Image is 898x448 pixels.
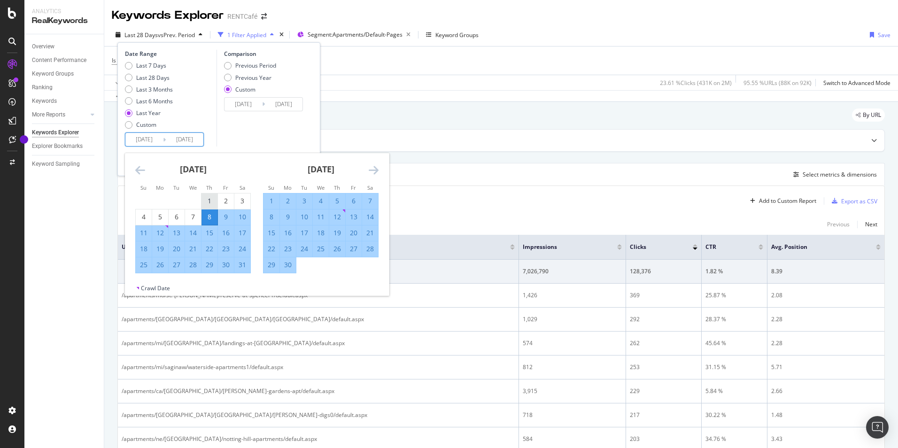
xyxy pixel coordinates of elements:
div: Last 6 Months [136,97,173,105]
div: Calendar [125,153,389,284]
a: Content Performance [32,55,97,65]
td: Selected. Monday, August 12, 2024 [152,225,169,241]
div: 18 [313,228,329,238]
div: Analytics [32,8,96,15]
div: 5 [152,212,168,222]
div: 20 [169,244,185,254]
div: 15 [201,228,217,238]
a: Ranking [32,83,97,93]
div: 3 [234,196,250,206]
td: Selected. Friday, September 20, 2024 [346,225,362,241]
td: Selected. Saturday, September 21, 2024 [362,225,379,241]
div: /apartments/mi/[GEOGRAPHIC_DATA]/landings-at-[GEOGRAPHIC_DATA]/default.aspx [122,339,515,348]
td: Selected. Wednesday, September 4, 2024 [313,193,329,209]
div: Custom [136,121,156,129]
div: Custom [224,85,276,93]
div: 22 [263,244,279,254]
button: 1 Filter Applied [214,27,278,42]
div: Previous Year [224,74,276,82]
button: Apply [112,75,139,90]
span: Last 28 Days [124,31,158,39]
div: Explorer Bookmarks [32,141,83,151]
input: Start Date [224,98,262,111]
div: 6 [169,212,185,222]
td: Selected. Sunday, September 8, 2024 [263,209,280,225]
div: 21 [362,228,378,238]
div: 30 [218,260,234,270]
td: Choose Thursday, August 1, 2024 as your check-out date. It’s available. [201,193,218,209]
small: Mo [156,184,164,191]
div: 369 [630,291,697,300]
td: Choose Sunday, August 4, 2024 as your check-out date. It’s available. [136,209,152,225]
div: 31.15 % [705,363,763,371]
div: 11 [313,212,329,222]
div: /apartments/mi/saginaw/waterside-apartments1/default.aspx [122,363,515,371]
td: Selected. Sunday, August 18, 2024 [136,241,152,257]
div: 3.43 [771,435,881,443]
div: 24 [234,244,250,254]
td: Selected. Monday, September 30, 2024 [280,257,296,273]
div: /apartments/ca/[GEOGRAPHIC_DATA]/[PERSON_NAME]-gardens-apt/default.aspx [122,387,515,395]
td: Selected. Friday, September 6, 2024 [346,193,362,209]
div: Save [878,31,890,39]
small: We [317,184,325,191]
div: 95.55 % URLs ( 88K on 92K ) [743,79,812,87]
small: Tu [173,184,179,191]
td: Selected. Thursday, August 29, 2024 [201,257,218,273]
div: Tooltip anchor [20,135,28,144]
td: Selected. Tuesday, August 20, 2024 [169,241,185,257]
div: 21 [185,244,201,254]
div: 1,426 [523,291,622,300]
td: Selected. Saturday, September 28, 2024 [362,241,379,257]
div: Last 28 Days [125,74,173,82]
div: Previous Period [235,62,276,70]
div: Last 7 Days [136,62,166,70]
strong: [DATE] [180,163,207,175]
td: Selected as start date. Thursday, August 8, 2024 [201,209,218,225]
td: Selected. Saturday, September 14, 2024 [362,209,379,225]
div: Export as CSV [841,197,877,205]
td: Selected. Friday, August 16, 2024 [218,225,234,241]
div: 19 [152,244,168,254]
div: 292 [630,315,697,324]
div: Custom [125,121,173,129]
td: Selected. Thursday, September 26, 2024 [329,241,346,257]
div: 229 [630,387,697,395]
div: Add to Custom Report [759,198,816,204]
div: 12 [152,228,168,238]
button: Add to Custom Report [746,193,816,209]
div: legacy label [852,108,885,122]
div: Last Year [125,109,173,117]
small: Th [206,184,212,191]
td: Selected. Sunday, September 15, 2024 [263,225,280,241]
small: Th [334,184,340,191]
td: Selected. Tuesday, September 10, 2024 [296,209,313,225]
td: Selected. Monday, September 16, 2024 [280,225,296,241]
div: Last 28 Days [136,74,170,82]
div: 9 [280,212,296,222]
td: Selected. Tuesday, August 13, 2024 [169,225,185,241]
td: Selected. Sunday, September 29, 2024 [263,257,280,273]
div: Keywords [32,96,57,106]
div: Select metrics & dimensions [803,170,877,178]
td: Choose Wednesday, August 7, 2024 as your check-out date. It’s available. [185,209,201,225]
span: CTR [705,243,744,251]
div: 13 [346,212,362,222]
td: Choose Saturday, August 3, 2024 as your check-out date. It’s available. [234,193,251,209]
div: 10 [234,212,250,222]
a: More Reports [32,110,88,120]
button: Previous [827,219,850,230]
div: 8 [201,212,217,222]
span: Clicks [630,243,679,251]
div: Crawl Date [141,284,170,292]
div: 18 [136,244,152,254]
div: More Reports [32,110,65,120]
div: Move backward to switch to the previous month. [135,164,145,176]
td: Selected. Thursday, September 5, 2024 [329,193,346,209]
a: Overview [32,42,97,52]
a: Explorer Bookmarks [32,141,97,151]
div: 16 [280,228,296,238]
button: Save [866,27,890,42]
small: Sa [367,184,373,191]
td: Selected. Tuesday, August 27, 2024 [169,257,185,273]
